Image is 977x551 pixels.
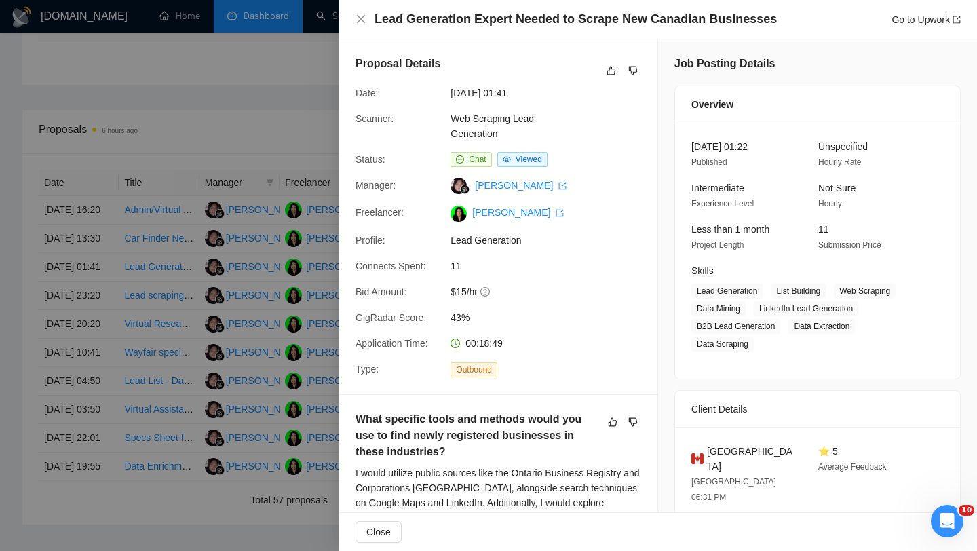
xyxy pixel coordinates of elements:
[892,14,961,25] a: Go to Upworkexport
[691,183,744,193] span: Intermediate
[366,525,391,539] span: Close
[818,446,838,457] span: ⭐ 5
[691,141,748,152] span: [DATE] 01:22
[818,157,861,167] span: Hourly Rate
[356,154,385,165] span: Status:
[607,65,616,76] span: like
[754,301,858,316] span: LinkedIn Lead Generation
[472,207,564,218] a: [PERSON_NAME] export
[451,85,654,100] span: [DATE] 01:41
[516,155,542,164] span: Viewed
[931,505,963,537] iframe: Intercom live chat
[556,209,564,217] span: export
[451,284,654,299] span: $15/hr
[356,364,379,375] span: Type:
[691,477,776,502] span: [GEOGRAPHIC_DATA] 06:31 PM
[818,240,881,250] span: Submission Price
[460,185,470,194] img: gigradar-bm.png
[451,113,534,139] a: Web Scraping Lead Generation
[608,417,617,427] span: like
[818,199,842,208] span: Hourly
[456,155,464,164] span: message
[451,259,654,273] span: 11
[674,56,775,72] h5: Job Posting Details
[451,310,654,325] span: 43%
[451,362,497,377] span: Outbound
[356,465,641,540] div: I would utilize public sources like the Ontario Business Registry and Corporations [GEOGRAPHIC_DA...
[818,141,868,152] span: Unspecified
[356,261,426,271] span: Connects Spent:
[356,88,378,98] span: Date:
[603,62,619,79] button: like
[356,56,440,72] h5: Proposal Details
[469,155,486,164] span: Chat
[628,65,638,76] span: dislike
[451,233,654,248] span: Lead Generation
[356,338,428,349] span: Application Time:
[375,11,777,28] h4: Lead Generation Expert Needed to Scrape New Canadian Businesses
[451,206,467,222] img: c1goVuP_CWJl2YRc4NUJek8H-qrzILrYI06Y4UPcPuP5RvAGnc1CI6AQhfAW2sQ7Vf
[503,155,511,164] span: eye
[691,284,763,299] span: Lead Generation
[707,444,797,474] span: [GEOGRAPHIC_DATA]
[451,339,460,348] span: clock-circle
[788,319,855,334] span: Data Extraction
[356,14,366,25] button: Close
[959,505,974,516] span: 10
[356,521,402,543] button: Close
[356,312,426,323] span: GigRadar Score:
[356,14,366,24] span: close
[558,182,567,190] span: export
[691,240,744,250] span: Project Length
[818,224,829,235] span: 11
[771,284,826,299] span: List Building
[691,319,780,334] span: B2B Lead Generation
[625,414,641,430] button: dislike
[356,113,394,124] span: Scanner:
[691,451,704,466] img: 🇨🇦
[834,284,896,299] span: Web Scraping
[691,199,754,208] span: Experience Level
[356,180,396,191] span: Manager:
[465,338,503,349] span: 00:18:49
[691,391,944,427] div: Client Details
[356,286,407,297] span: Bid Amount:
[691,301,746,316] span: Data Mining
[628,417,638,427] span: dislike
[691,224,769,235] span: Less than 1 month
[691,265,714,276] span: Skills
[625,62,641,79] button: dislike
[818,183,856,193] span: Not Sure
[953,16,961,24] span: export
[818,462,887,472] span: Average Feedback
[356,411,598,460] h5: What specific tools and methods would you use to find newly registered businesses in these indust...
[480,286,491,297] span: question-circle
[475,180,567,191] a: [PERSON_NAME] export
[356,235,385,246] span: Profile:
[605,414,621,430] button: like
[691,337,754,351] span: Data Scraping
[691,157,727,167] span: Published
[356,207,404,218] span: Freelancer:
[691,97,733,112] span: Overview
